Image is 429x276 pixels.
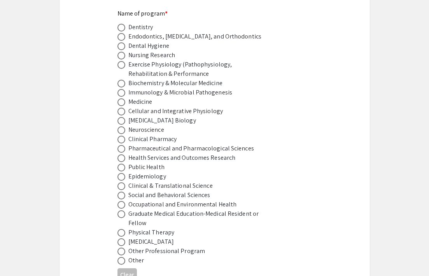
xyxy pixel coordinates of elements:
[128,116,196,125] div: [MEDICAL_DATA] Biology
[128,23,153,32] div: Dentistry
[128,228,175,237] div: Physical Therapy
[128,51,175,60] div: Nursing Research
[128,135,177,144] div: Clinical Pharmacy
[128,79,222,88] div: Biochemistry & Molecular Medicine
[128,32,262,41] div: Endodontics, [MEDICAL_DATA], and Orthodontics
[128,60,264,79] div: Exercise Physiology (Pathophysiology, Rehabilitation & Performance
[128,144,254,153] div: Pharmaceutical and Pharmacological Sciences
[6,241,33,270] iframe: Chat
[128,237,174,246] div: [MEDICAL_DATA]
[128,246,205,256] div: Other Professional Program
[128,107,223,116] div: Cellular and Integrative Physiology
[128,97,152,107] div: Medicine
[128,153,236,162] div: Health Services and Outcomes Research
[128,172,166,181] div: Epidemiology
[128,88,233,97] div: Immunology & Microbial Pathogenesis
[128,256,144,265] div: Other
[128,125,164,135] div: Neuroscience
[128,181,213,190] div: Clinical & Translational Science
[128,41,169,51] div: Dental Hygiene
[117,9,168,17] mat-label: Name of program
[128,200,237,209] div: Occupational and Environmental Health
[128,209,264,228] div: Graduate Medical Education-Medical Resident or Fellow
[128,162,165,172] div: Public Health
[128,190,210,200] div: Social and Behavioral Sciences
